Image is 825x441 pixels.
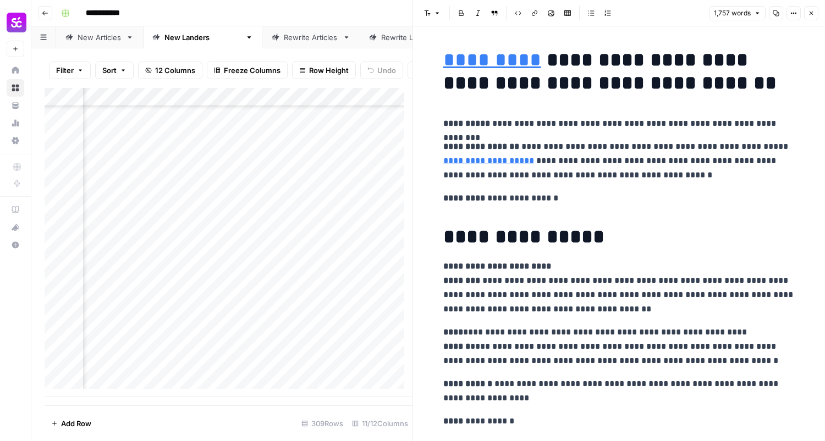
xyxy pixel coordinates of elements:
a: New Articles [56,26,143,48]
span: Freeze Columns [224,65,280,76]
div: 309 Rows [297,415,348,432]
div: New [PERSON_NAME] [164,32,241,43]
button: Workspace: Smartcat [7,9,24,36]
button: Undo [360,62,403,79]
button: Freeze Columns [207,62,288,79]
div: 11/12 Columns [348,415,413,432]
span: Add Row [61,418,91,429]
button: Help + Support [7,236,24,254]
a: Usage [7,114,24,132]
a: Browse [7,79,24,97]
span: Undo [377,65,396,76]
button: What's new? [7,219,24,236]
a: Home [7,62,24,79]
button: Add Row [45,415,98,432]
button: Sort [95,62,134,79]
span: Row Height [309,65,349,76]
img: Smartcat Logo [7,13,26,32]
div: Rewrite Articles [284,32,338,43]
button: Row Height [292,62,356,79]
span: 1,757 words [714,8,751,18]
div: New Articles [78,32,122,43]
span: Sort [102,65,117,76]
a: AirOps Academy [7,201,24,219]
a: Settings [7,132,24,149]
button: 12 Columns [138,62,202,79]
button: Filter [49,62,91,79]
span: Filter [56,65,74,76]
button: 1,757 words [709,6,766,20]
a: New [PERSON_NAME] [143,26,262,48]
span: 12 Columns [155,65,195,76]
a: Your Data [7,97,24,114]
a: Rewrite [PERSON_NAME] [360,26,490,48]
a: Rewrite Articles [262,26,360,48]
div: Rewrite [PERSON_NAME] [381,32,468,43]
